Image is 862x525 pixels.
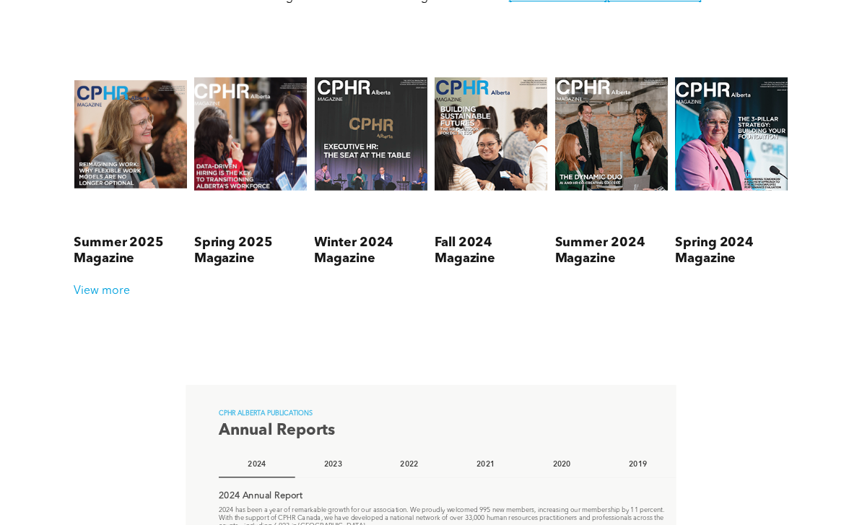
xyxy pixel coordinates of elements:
[314,235,427,266] h3: Winter 2024 Magazine
[435,235,548,266] h3: Fall 2024 Magazine
[607,460,669,469] h4: 2019
[675,235,788,266] h3: Spring 2024 Magazine
[555,235,669,266] h3: Summer 2024 Magazine
[302,460,364,469] h4: 2023
[531,460,593,469] h4: 2020
[378,460,440,469] h4: 2022
[74,235,187,266] h3: Summer 2025 Magazine
[219,410,313,417] span: CPHR ALBERTA PUBLICATIONS
[226,460,287,469] h4: 2024
[66,285,795,298] div: View more
[219,490,676,500] p: 2024 Annual Report
[455,460,516,469] h4: 2021
[194,235,308,266] h3: Spring 2025 Magazine
[219,422,336,438] span: Annual Reports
